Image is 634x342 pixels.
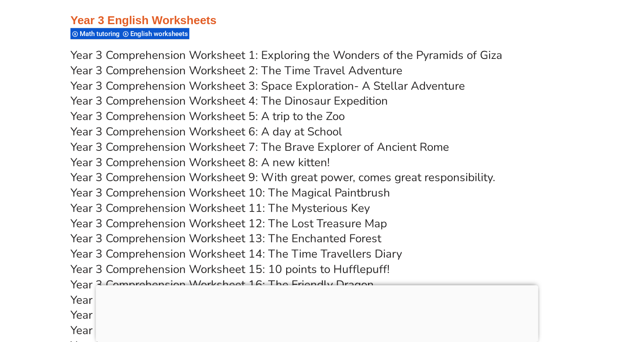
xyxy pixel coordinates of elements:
[70,109,345,124] a: Year 3 Comprehension Worksheet 5: A trip to the Zoo
[70,170,495,185] a: Year 3 Comprehension Worksheet 9: With great power, comes great responsibility.
[70,185,390,200] a: Year 3 Comprehension Worksheet 10: The Magical Paintbrush
[70,13,564,28] h3: Year 3 English Worksheets
[80,30,122,38] span: Math tutoring
[70,200,370,216] a: Year 3 Comprehension Worksheet 11: The Mysterious Key
[70,216,387,231] a: Year 3 Comprehension Worksheet 12: The Lost Treasure Map
[70,93,388,109] a: Year 3 Comprehension Worksheet 4: The Dinosaur Expedition
[70,63,402,78] a: Year 3 Comprehension Worksheet 2: The Time Travel Adventure
[70,139,449,155] a: Year 3 Comprehension Worksheet 7: The Brave Explorer of Ancient Rome
[70,155,330,170] a: Year 3 Comprehension Worksheet 8: A new kitten!
[70,246,402,262] a: Year 3 Comprehension Worksheet 14: The Time Travellers Diary
[70,47,502,63] a: Year 3 Comprehension Worksheet 1: Exploring the Wonders of the Pyramids of Giza
[70,124,342,139] a: Year 3 Comprehension Worksheet 6: A day at School
[70,292,385,308] a: Year 3 Comprehension Worksheet 17: The Brave Little Turtle
[70,307,364,323] a: Year 3 Comprehension Worksheet 18: The Curious Robot
[70,262,390,277] a: Year 3 Comprehension Worksheet 15: 10 points to Hufflepuff!
[70,78,465,94] a: Year 3 Comprehension Worksheet 3: Space Exploration- A Stellar Adventure
[96,285,538,340] iframe: Advertisement
[70,28,121,40] div: Math tutoring
[130,30,191,38] span: English worksheets
[121,28,189,40] div: English worksheets
[70,277,374,292] a: Year 3 Comprehension Worksheet 16: The Friendly Dragon
[70,323,354,338] a: Year 3 Comprehension Worksheet 19: The Talking Tree
[483,243,634,342] iframe: Chat Widget
[70,231,381,246] a: Year 3 Comprehension Worksheet 13: The Enchanted Forest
